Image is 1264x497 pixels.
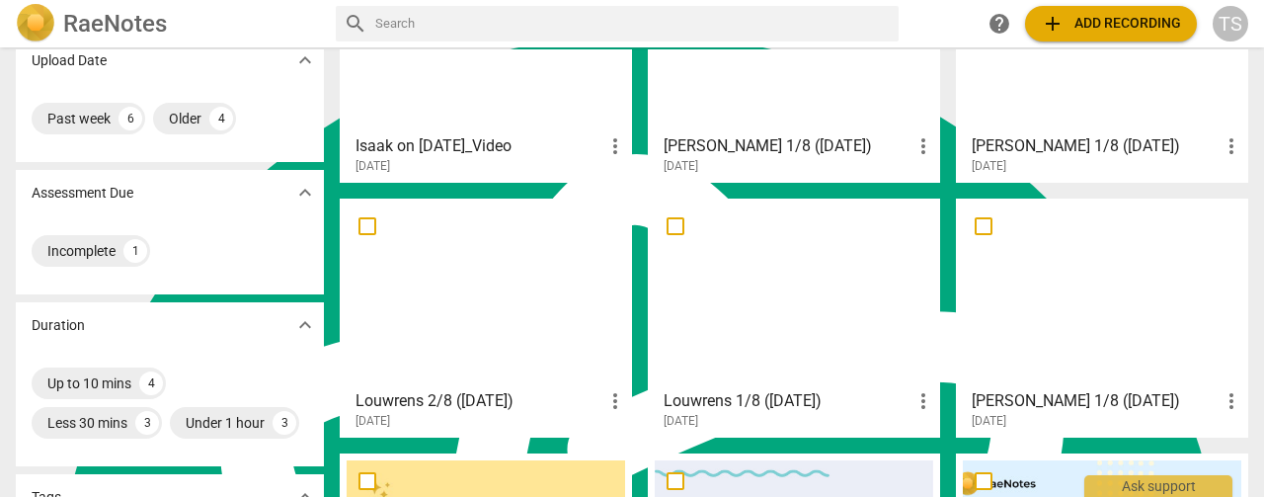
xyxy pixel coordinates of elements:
div: Incomplete [47,241,116,261]
div: Less 30 mins [47,413,127,433]
h2: RaeNotes [63,10,167,38]
h3: Heinrich 1/8 (8/12/25) [972,134,1220,158]
span: [DATE] [664,413,698,430]
button: Show more [290,178,320,207]
span: expand_more [293,48,317,72]
button: TS [1213,6,1248,41]
span: help [987,12,1011,36]
span: more_vert [911,134,935,158]
div: Older [169,109,201,128]
h3: Louwrens 1/8 (8/6/25) [664,389,911,413]
span: [DATE] [664,158,698,175]
span: [DATE] [355,158,390,175]
p: Assessment Due [32,183,133,204]
div: 1 [123,239,147,263]
div: Up to 10 mins [47,373,131,393]
span: [DATE] [972,158,1006,175]
button: Upload [1025,6,1197,41]
a: [PERSON_NAME] 1/8 ([DATE])[DATE] [963,206,1241,429]
h3: Melisa 1/8 (8/14/25) [664,134,911,158]
div: 3 [273,411,296,435]
span: expand_more [293,313,317,337]
div: 6 [118,107,142,130]
button: Show more [290,45,320,75]
span: Add recording [1041,12,1181,36]
div: Past week [47,109,111,128]
h3: Isaak on August 15 2025_Video [355,134,603,158]
h3: Nick 1/8 (8/11/25) [972,389,1220,413]
a: Help [982,6,1017,41]
span: [DATE] [355,413,390,430]
span: more_vert [1220,389,1243,413]
h3: Louwrens 2/8 (8/13/25) [355,389,603,413]
span: expand_more [293,181,317,205]
p: Upload Date [32,50,107,71]
input: Search [375,8,891,40]
a: Louwrens 2/8 ([DATE])[DATE] [347,206,625,429]
div: 4 [139,372,163,395]
img: Logo [16,4,55,43]
span: add [1041,12,1065,36]
span: more_vert [603,389,627,413]
span: [DATE] [972,413,1006,430]
span: more_vert [1220,134,1243,158]
a: Louwrens 1/8 ([DATE])[DATE] [655,206,933,429]
span: search [344,12,367,36]
div: 3 [135,411,159,435]
div: Under 1 hour [186,413,265,433]
a: LogoRaeNotes [16,4,320,43]
p: Duration [32,315,85,336]
div: Ask support [1084,475,1232,497]
div: 4 [209,107,233,130]
button: Show more [290,310,320,340]
span: more_vert [911,389,935,413]
span: more_vert [603,134,627,158]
